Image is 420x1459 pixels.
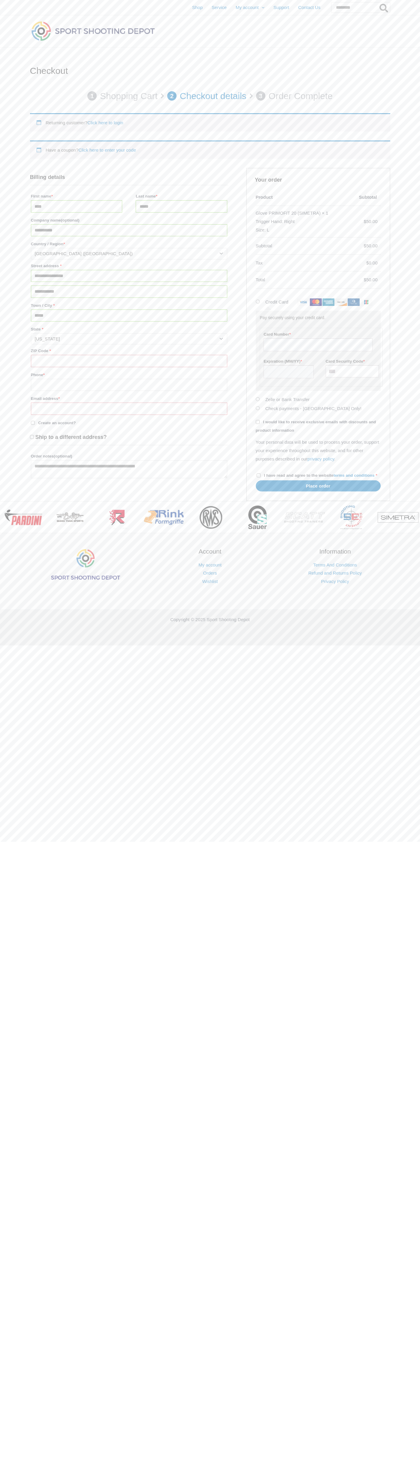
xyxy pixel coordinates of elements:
[87,91,97,101] span: 1
[364,243,378,248] bdi: 50.00
[348,298,360,306] img: dinersclub
[376,473,377,478] abbr: required
[202,579,218,584] a: Wishlist
[364,277,366,282] span: $
[35,336,218,342] span: Oklahoma
[313,562,357,567] a: Terms And Conditions
[280,561,390,586] nav: Information
[180,88,246,104] p: Checkout details
[30,547,140,595] aside: Footer Widget 1
[378,2,390,13] button: Search
[364,219,366,224] span: $
[31,421,35,425] input: Create an account?
[30,435,34,439] input: Ship to a different address?
[54,454,72,458] span: (optional)
[100,88,158,104] p: Shopping Cart
[335,298,347,306] img: discover
[256,226,356,234] p: L
[364,243,366,248] span: $
[30,168,228,185] h3: Billing details
[30,615,390,624] p: Copyright © 2025 Sport Shooting Depot
[264,357,317,365] label: Expiration (MM/YY)
[30,113,390,131] div: Returning customer?
[78,147,136,153] a: Enter your coupon code
[322,298,334,306] img: amex
[364,277,378,282] bdi: 50.00
[256,217,356,226] p: Right
[256,438,381,463] p: Your personal data will be used to process your order, support your experience throughout this we...
[155,547,265,556] h2: Account
[265,406,361,411] label: Check payments - [GEOGRAPHIC_DATA] Only!
[35,434,107,440] span: Ship to a different address?
[264,330,379,338] label: Card Number
[167,88,246,104] a: 2 Checkout details
[30,168,390,501] form: Checkout
[31,192,122,200] label: First name
[321,579,349,584] a: Privacy Policy
[256,226,266,234] dt: Size:
[366,260,378,265] bdi: 0.00
[155,547,265,586] aside: Footer Widget 2
[31,262,227,270] label: Street address
[87,120,123,125] a: Click here to login
[256,420,260,424] input: I would like to receive exclusive emails with discounts and product information
[265,397,310,402] label: Zelle or Bank Transfer
[31,248,227,259] span: Country / Region
[307,456,334,461] a: privacy policy
[61,218,79,222] span: (optional)
[198,562,222,567] a: My account
[334,473,375,478] a: terms and conditions
[31,394,227,403] label: Email address
[203,570,217,575] a: Orders
[31,347,227,355] label: ZIP Code
[38,421,76,425] span: Create an account?
[260,315,376,321] p: Pay securely using your credit card.
[256,217,283,226] dt: Trigger Hand:
[308,570,362,575] a: Refund and Returns Policy
[322,209,328,217] strong: × 1
[87,88,158,104] a: 1 Shopping Cart
[31,301,227,310] label: Town / City
[246,168,390,189] h3: Your order
[31,333,227,344] span: State
[360,298,372,306] img: jcb
[167,91,177,101] span: 2
[256,209,321,217] div: Glove PRIMOFIT 20 (SIMETRA)
[256,420,376,433] span: I would like to receive exclusive emails with discounts and product information
[256,480,381,491] button: Place order
[326,357,379,365] label: Card Security Code
[31,216,227,224] label: Company name
[30,140,390,159] div: Have a coupon?
[30,20,156,42] img: Sport Shooting Depot
[31,452,227,460] label: Order notes
[31,240,227,248] label: Country / Region
[364,219,378,224] bdi: 50.00
[30,65,390,76] h1: Checkout
[310,298,322,306] img: mastercard
[280,547,390,556] h2: Information
[256,237,359,255] th: Subtotal
[256,189,359,206] th: Product
[280,547,390,586] aside: Footer Widget 3
[31,325,227,333] label: State
[256,255,359,272] th: Tax
[264,473,374,478] span: I have read and agree to the website
[359,189,381,206] th: Subtotal
[136,192,227,200] label: Last name
[366,260,369,265] span: $
[265,299,372,304] label: Credit Card
[31,371,227,379] label: Phone
[297,298,309,306] img: visa
[35,251,218,257] span: United States (US)
[155,561,265,586] nav: Account
[260,328,382,387] fieldset: Payment Info
[257,473,261,477] input: I have read and agree to the websiteterms and conditions *
[256,271,359,288] th: Total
